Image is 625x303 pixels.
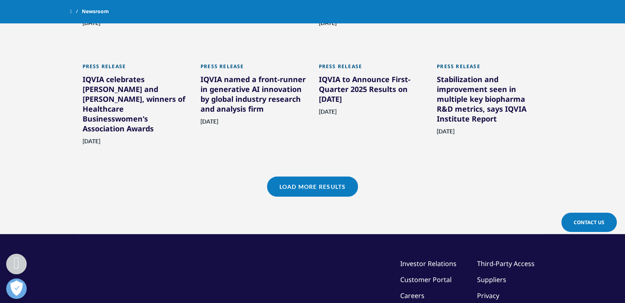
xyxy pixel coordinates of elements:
div: Press Release [83,63,189,74]
div: IQVIA to Announce First-Quarter 2025 Results on [DATE] [319,74,425,107]
a: Customer Portal [400,275,452,284]
span: [DATE] [83,138,100,149]
span: Contact Us [574,219,604,226]
span: [DATE] [437,128,454,140]
a: Careers [400,291,424,300]
span: [DATE] [201,118,218,130]
div: IQVIA celebrates [PERSON_NAME] and [PERSON_NAME], winners of Healthcare Businesswomen's Associati... [83,74,189,137]
a: Suppliers [477,275,506,284]
a: Investor Relations [400,259,457,268]
span: [DATE] [319,19,337,31]
span: [DATE] [319,108,337,120]
div: Press Release [201,63,307,74]
a: Contact Us [561,213,617,232]
a: Privacy [477,291,499,300]
span: [DATE] [83,19,100,31]
div: Stabilization and improvement seen in multiple key biopharma R&D metrics, says IQVIA Institute Re... [437,74,543,127]
a: Load More Results [267,177,358,197]
div: IQVIA named a front-runner in generative AI innovation by global industry research and analysis firm [201,74,307,117]
button: Ouvrir le centre de préférences [6,278,27,299]
div: Press Release [319,63,425,74]
a: Third-Party Access [477,259,535,268]
span: Newsroom [82,4,109,19]
div: Press Release [437,63,543,74]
